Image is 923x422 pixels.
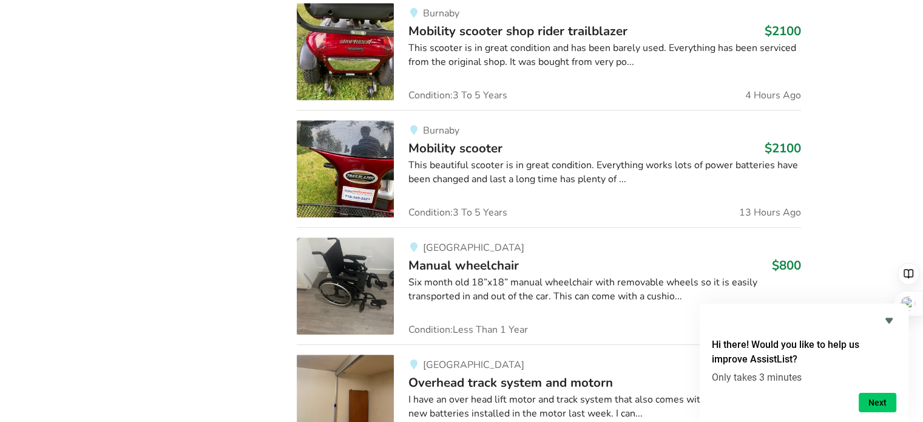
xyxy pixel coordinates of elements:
span: 13 Hours Ago [739,208,801,217]
h2: Hi there! Would you like to help us improve AssistList? [712,338,896,367]
h3: $2100 [765,23,801,39]
h3: $2100 [765,140,801,156]
span: [GEOGRAPHIC_DATA] [422,241,524,254]
span: Mobility scooter shop rider trailblazer [408,22,627,39]
img: mobility-manual wheelchair [297,237,394,335]
span: 4 Hours Ago [745,90,801,100]
span: Manual wheelchair [408,257,519,274]
div: I have an over head lift motor and track system that also comes with a sling and brand new batter... [408,393,801,421]
button: Next question [859,393,896,412]
a: mobility-manual wheelchair [GEOGRAPHIC_DATA]Manual wheelchair$800Six month old 18”x18” manual whe... [297,227,801,344]
span: Condition: 3 To 5 Years [408,90,507,100]
div: This beautiful scooter is in great condition. Everything works lots of power batteries have been ... [408,158,801,186]
span: Condition: 3 To 5 Years [408,208,507,217]
div: Six month old 18”x18” manual wheelchair with removable wheels so it is easily transported in and ... [408,276,801,304]
span: Condition: Less Than 1 Year [408,325,528,335]
p: Only takes 3 minutes [712,372,896,383]
div: This scooter is in great condition and has been barely used. Everything has been serviced from th... [408,41,801,69]
span: Mobility scooter [408,140,502,157]
span: [GEOGRAPHIC_DATA] [422,358,524,372]
span: Burnaby [422,124,459,137]
h3: $800 [772,257,801,273]
button: Hide survey [882,313,896,328]
img: mobility-mobility scooter shop rider trailblazer [297,3,394,100]
img: mobility-mobility scooter [297,120,394,217]
span: Overhead track system and motorn [408,374,613,391]
span: Burnaby [422,7,459,20]
a: mobility-mobility scooterBurnabyMobility scooter$2100This beautiful scooter is in great condition... [297,110,801,227]
div: Hi there! Would you like to help us improve AssistList? [712,313,896,412]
